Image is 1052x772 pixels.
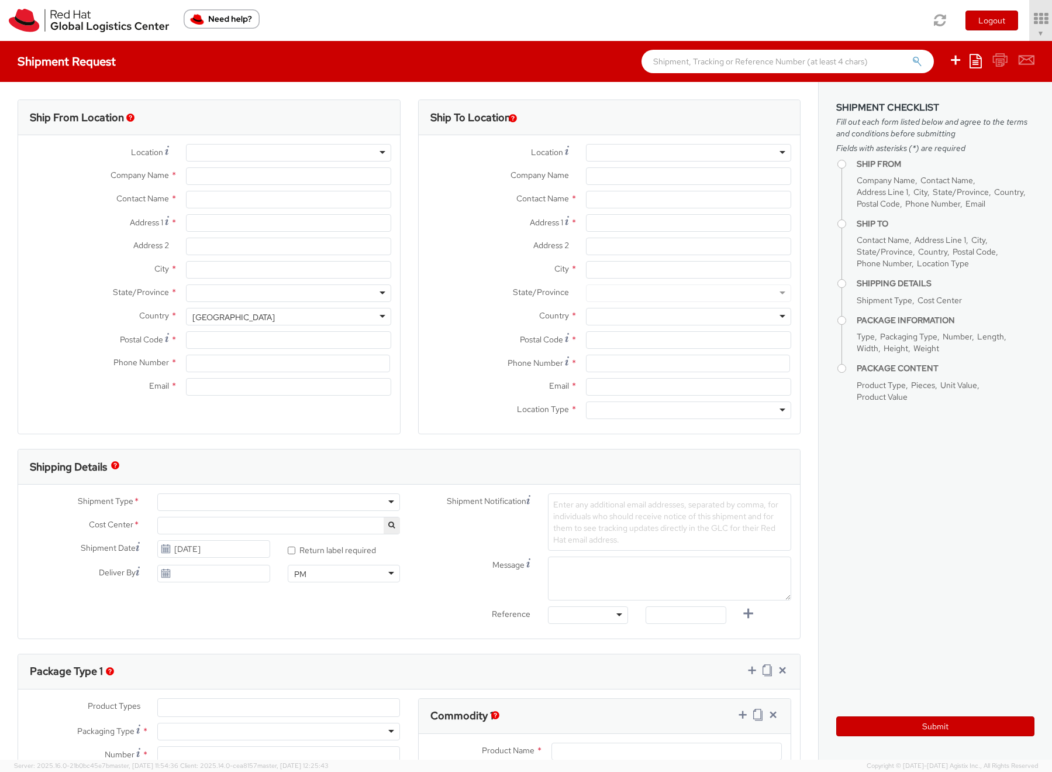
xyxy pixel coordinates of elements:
[192,311,275,323] div: [GEOGRAPHIC_DATA]
[113,287,169,297] span: State/Province
[857,246,913,257] span: State/Province
[857,380,906,390] span: Product Type
[77,726,134,736] span: Packaging Type
[111,170,169,180] span: Company Name
[857,343,878,354] span: Width
[539,310,569,321] span: Country
[517,404,569,414] span: Location Type
[294,568,306,580] div: PM
[18,55,116,68] h4: Shipment Request
[971,235,985,245] span: City
[99,567,136,579] span: Deliver By
[836,116,1034,139] span: Fill out each form listed below and agree to the terms and conditions before submitting
[857,316,1034,325] h4: Package Information
[913,343,939,354] span: Weight
[482,745,534,756] span: Product Name
[857,187,908,197] span: Address Line 1
[492,609,530,619] span: Reference
[9,9,169,32] img: rh-logistics-00dfa346123c4ec078e1.svg
[14,761,178,770] span: Server: 2025.16.0-21b0bc45e7b
[105,749,134,760] span: Number
[641,50,934,73] input: Shipment, Tracking or Reference Number (at least 4 chars)
[965,198,985,209] span: Email
[116,193,169,204] span: Contact Name
[943,331,972,342] span: Number
[492,560,525,570] span: Message
[30,112,124,123] h3: Ship From Location
[257,761,329,770] span: master, [DATE] 12:25:43
[836,102,1034,113] h3: Shipment Checklist
[288,543,378,556] label: Return label required
[836,142,1034,154] span: Fields with asterisks (*) are required
[447,495,526,507] span: Shipment Notification
[940,380,977,390] span: Unit Value
[511,170,569,180] span: Company Name
[120,334,163,345] span: Postal Code
[30,461,107,473] h3: Shipping Details
[430,112,511,123] h3: Ship To Location
[533,240,569,251] span: Address 2
[133,240,169,251] span: Address 2
[78,495,133,509] span: Shipment Type
[933,187,989,197] span: State/Province
[131,147,163,157] span: Location
[884,343,908,354] span: Height
[553,499,778,545] span: Enter any additional email addresses, separated by comma, for individuals who should receive noti...
[516,193,569,204] span: Contact Name
[508,358,563,368] span: Phone Number
[857,295,912,306] span: Shipment Type
[531,147,563,157] span: Location
[857,258,912,269] span: Phone Number
[139,310,169,321] span: Country
[880,331,937,342] span: Packaging Type
[1037,29,1044,38] span: ▼
[30,665,103,677] h3: Package Type 1
[836,716,1034,736] button: Submit
[911,380,935,390] span: Pieces
[149,380,169,391] span: Email
[89,519,133,532] span: Cost Center
[430,710,494,722] h3: Commodity 1
[994,187,1023,197] span: Country
[81,542,136,554] span: Shipment Date
[513,287,569,297] span: State/Province
[857,392,908,402] span: Product Value
[288,547,295,554] input: Return label required
[530,217,563,228] span: Address 1
[857,175,915,186] span: Company Name
[857,198,900,209] span: Postal Code
[857,219,1034,228] h4: Ship To
[184,9,260,29] button: Need help?
[88,701,140,711] span: Product Types
[918,295,962,306] span: Cost Center
[857,160,1034,169] h4: Ship From
[905,198,960,209] span: Phone Number
[520,334,563,345] span: Postal Code
[857,279,1034,288] h4: Shipping Details
[130,217,163,228] span: Address 1
[857,331,875,342] span: Type
[953,246,996,257] span: Postal Code
[867,761,1038,771] span: Copyright © [DATE]-[DATE] Agistix Inc., All Rights Reserved
[965,11,1018,30] button: Logout
[554,263,569,274] span: City
[857,235,909,245] span: Contact Name
[154,263,169,274] span: City
[977,331,1004,342] span: Length
[920,175,973,186] span: Contact Name
[180,761,329,770] span: Client: 2025.14.0-cea8157
[109,761,178,770] span: master, [DATE] 11:54:36
[917,258,969,269] span: Location Type
[915,235,966,245] span: Address Line 1
[549,380,569,391] span: Email
[918,246,947,257] span: Country
[113,357,169,368] span: Phone Number
[913,187,927,197] span: City
[857,364,1034,373] h4: Package Content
